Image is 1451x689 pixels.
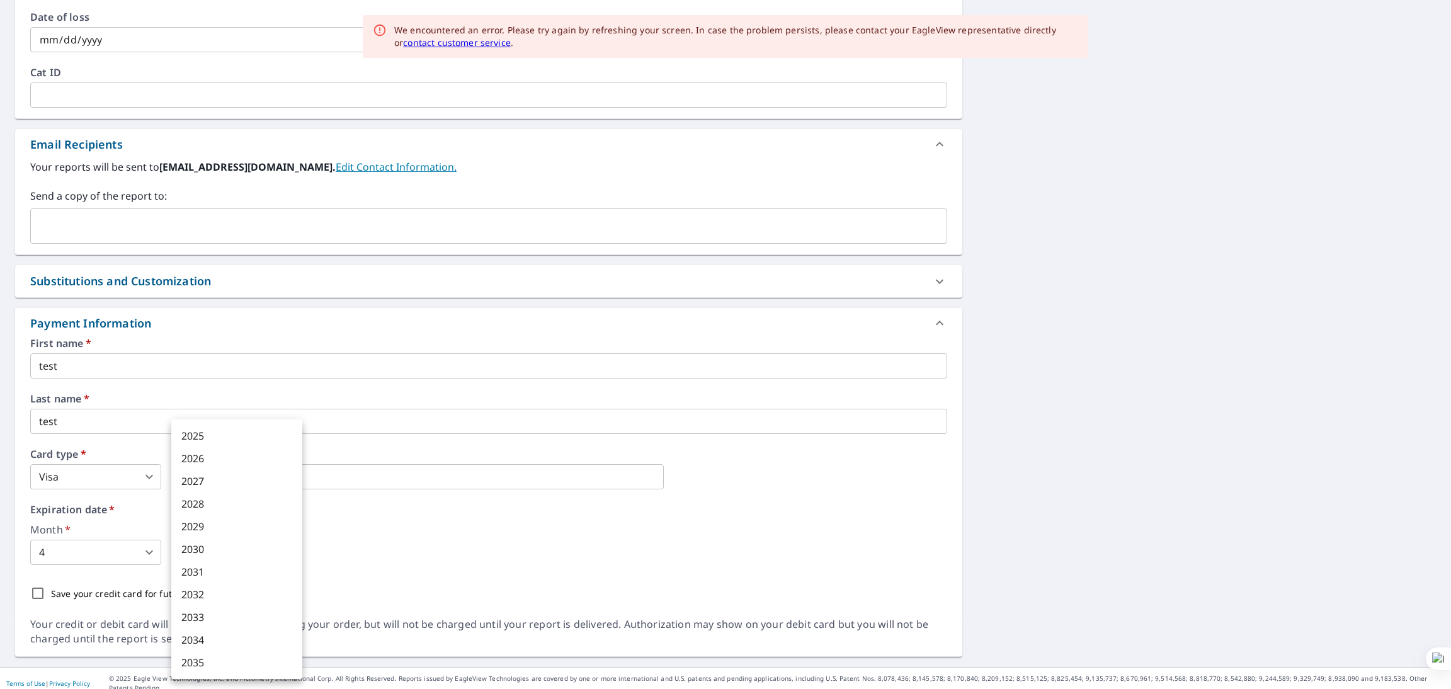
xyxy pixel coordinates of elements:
li: 2027 [171,470,302,493]
div: We encountered an error. Please try again by refreshing your screen. In case the problem persists... [394,24,1078,49]
li: 2033 [171,606,302,629]
li: 2030 [171,538,302,561]
li: 2028 [171,493,302,515]
li: 2031 [171,561,302,583]
li: 2025 [171,424,302,447]
li: 2034 [171,629,302,651]
li: 2032 [171,583,302,606]
li: 2029 [171,515,302,538]
li: 2026 [171,447,302,470]
a: contact customer service [403,37,511,48]
li: 2035 [171,651,302,674]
